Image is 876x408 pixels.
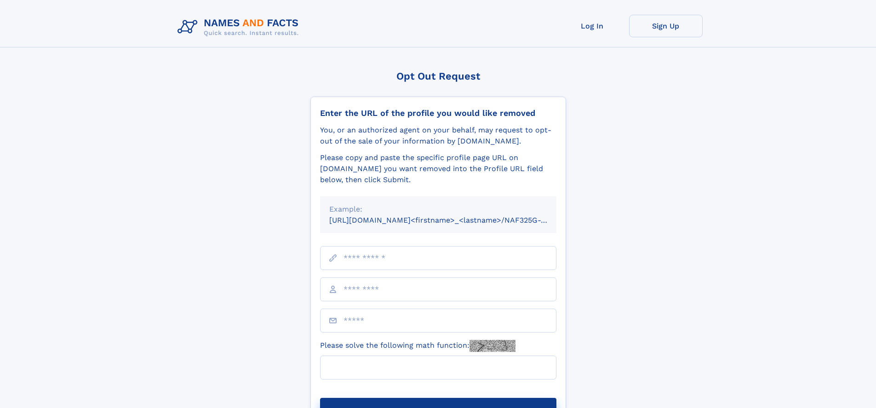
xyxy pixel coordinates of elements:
[320,152,556,185] div: Please copy and paste the specific profile page URL on [DOMAIN_NAME] you want removed into the Pr...
[629,15,703,37] a: Sign Up
[174,15,306,40] img: Logo Names and Facts
[329,204,547,215] div: Example:
[320,108,556,118] div: Enter the URL of the profile you would like removed
[555,15,629,37] a: Log In
[320,125,556,147] div: You, or an authorized agent on your behalf, may request to opt-out of the sale of your informatio...
[310,70,566,82] div: Opt Out Request
[329,216,574,224] small: [URL][DOMAIN_NAME]<firstname>_<lastname>/NAF325G-xxxxxxxx
[320,340,515,352] label: Please solve the following math function:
